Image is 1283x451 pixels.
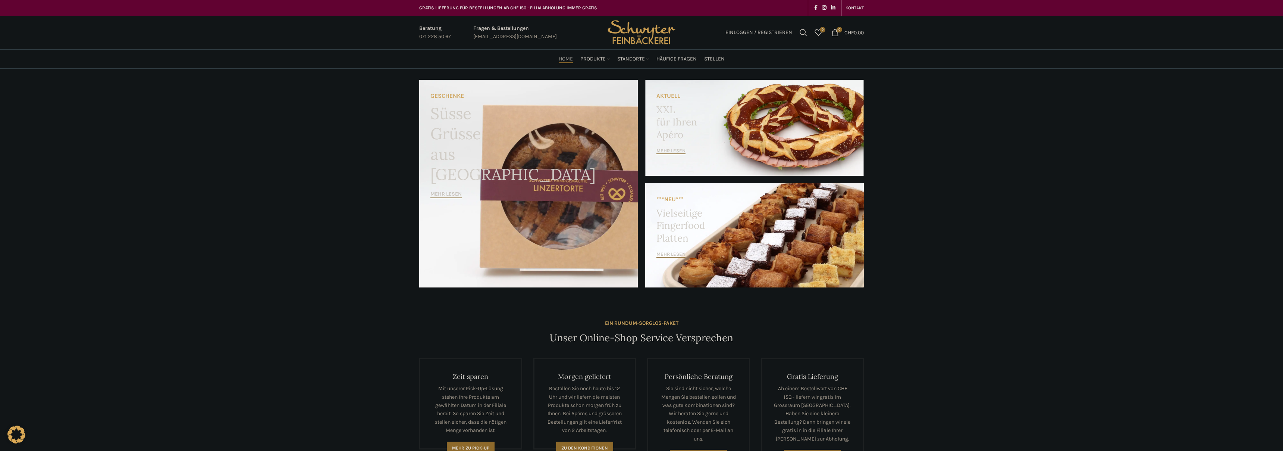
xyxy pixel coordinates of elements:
span: 0 [837,27,842,32]
p: Sie sind nicht sicher, welche Mengen Sie bestellen sollen und was gute Kombinationen sind? Wir be... [659,385,738,443]
strong: EIN RUNDUM-SORGLOS-PAKET [605,320,678,326]
span: Stellen [704,56,725,63]
a: Home [559,52,573,66]
h4: Zeit sparen [432,372,510,381]
span: Home [559,56,573,63]
img: Bäckerei Schwyter [605,16,678,49]
span: Standorte [617,56,645,63]
span: Einloggen / Registrieren [725,30,792,35]
a: Einloggen / Registrieren [722,25,796,40]
span: CHF [844,29,854,35]
a: Infobox link [419,24,451,41]
p: Mit unserer Pick-Up-Lösung stehen Ihre Produkte am gewählten Datum in der Filiale bereit. So spar... [432,385,510,435]
a: Infobox link [473,24,557,41]
span: Zu den Konditionen [561,445,608,451]
div: Secondary navigation [842,0,868,15]
a: Standorte [617,52,649,66]
a: 0 CHF0.00 [828,25,868,40]
a: Stellen [704,52,725,66]
p: Bestellen Sie noch heute bis 12 Uhr und wir liefern die meisten Produkte schon morgen früh zu Ihn... [546,385,624,435]
span: Mehr zu Pick-Up [452,445,489,451]
h4: Unser Online-Shop Service Versprechen [550,331,733,345]
h4: Morgen geliefert [546,372,624,381]
span: Produkte [580,56,606,63]
a: Facebook social link [812,3,820,13]
div: Meine Wunschliste [811,25,826,40]
span: KONTAKT [846,5,864,10]
h4: Persönliche Beratung [659,372,738,381]
span: GRATIS LIEFERUNG FÜR BESTELLUNGEN AB CHF 150 - FILIALABHOLUNG IMMER GRATIS [419,5,597,10]
a: KONTAKT [846,0,864,15]
a: Banner link [419,80,638,287]
p: Ab einem Bestellwert von CHF 150.- liefern wir gratis im Grossraum [GEOGRAPHIC_DATA]. Haben Sie e... [774,385,852,443]
a: Site logo [605,29,678,35]
a: Banner link [645,80,864,176]
a: Linkedin social link [829,3,838,13]
span: 0 [820,27,825,32]
div: Main navigation [415,52,868,66]
a: Instagram social link [820,3,829,13]
a: 0 [811,25,826,40]
a: Suchen [796,25,811,40]
a: Häufige Fragen [656,52,697,66]
span: Häufige Fragen [656,56,697,63]
bdi: 0.00 [844,29,864,35]
a: Produkte [580,52,610,66]
a: Banner link [645,183,864,287]
h4: Gratis Lieferung [774,372,852,381]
